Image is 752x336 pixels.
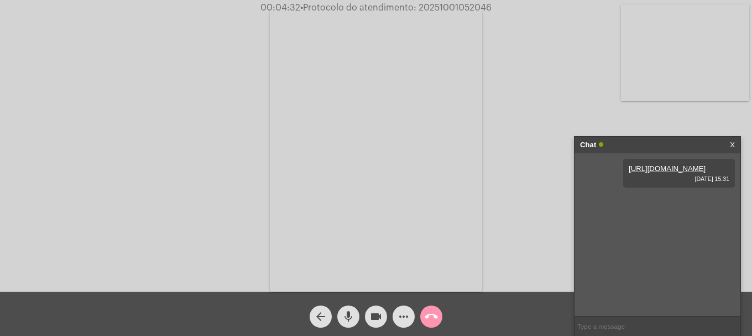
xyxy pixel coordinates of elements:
span: Online [599,142,603,147]
mat-icon: mic [342,310,355,323]
a: [URL][DOMAIN_NAME] [629,164,706,173]
mat-icon: more_horiz [397,310,410,323]
a: X [730,137,735,153]
mat-icon: videocam [369,310,383,323]
span: 00:04:32 [260,3,300,12]
strong: Chat [580,137,596,153]
mat-icon: arrow_back [314,310,327,323]
span: [DATE] 15:31 [629,175,729,182]
span: • [300,3,303,12]
span: Protocolo do atendimento: 20251001052046 [300,3,492,12]
mat-icon: call_end [425,310,438,323]
input: Type a message [575,317,740,336]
